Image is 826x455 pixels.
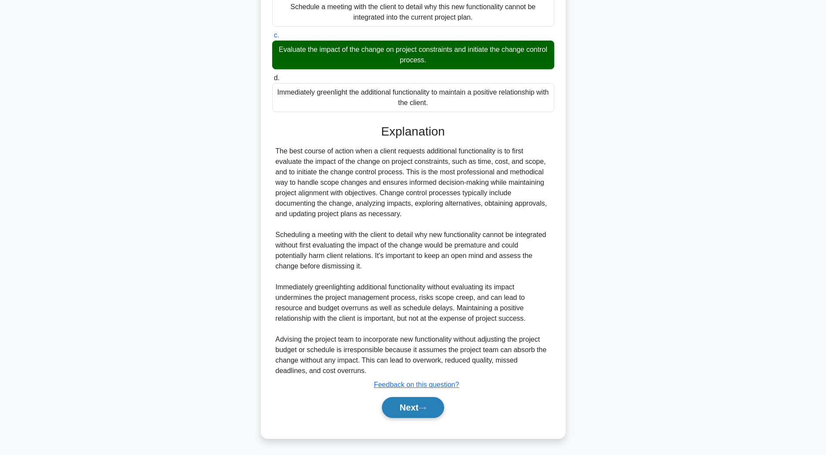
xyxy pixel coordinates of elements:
div: Immediately greenlight the additional functionality to maintain a positive relationship with the ... [272,83,554,112]
button: Next [382,397,444,418]
span: c. [274,31,279,39]
div: The best course of action when a client requests additional functionality is to first evaluate th... [276,146,551,376]
h3: Explanation [277,124,549,139]
span: d. [274,74,280,81]
div: Evaluate the impact of the change on project constraints and initiate the change control process. [272,41,554,69]
a: Feedback on this question? [374,381,459,388]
